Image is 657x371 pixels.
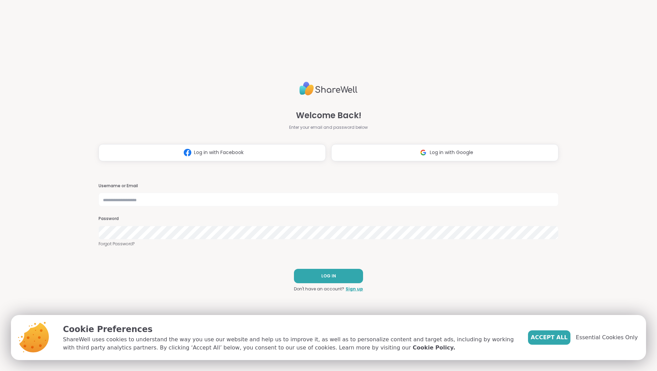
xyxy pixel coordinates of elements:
[417,146,430,159] img: ShareWell Logomark
[289,124,368,130] span: Enter your email and password below
[294,286,344,292] span: Don't have an account?
[576,333,638,342] span: Essential Cookies Only
[528,330,570,345] button: Accept All
[413,344,455,352] a: Cookie Policy.
[99,216,558,222] h3: Password
[430,149,473,156] span: Log in with Google
[99,183,558,189] h3: Username or Email
[321,273,336,279] span: LOG IN
[194,149,244,156] span: Log in with Facebook
[63,323,517,335] p: Cookie Preferences
[294,269,363,283] button: LOG IN
[181,146,194,159] img: ShareWell Logomark
[531,333,568,342] span: Accept All
[331,144,558,161] button: Log in with Google
[296,109,361,122] span: Welcome Back!
[99,144,326,161] button: Log in with Facebook
[299,79,358,98] img: ShareWell Logo
[63,335,517,352] p: ShareWell uses cookies to understand the way you use our website and help us to improve it, as we...
[99,241,558,247] a: Forgot Password?
[346,286,363,292] a: Sign up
